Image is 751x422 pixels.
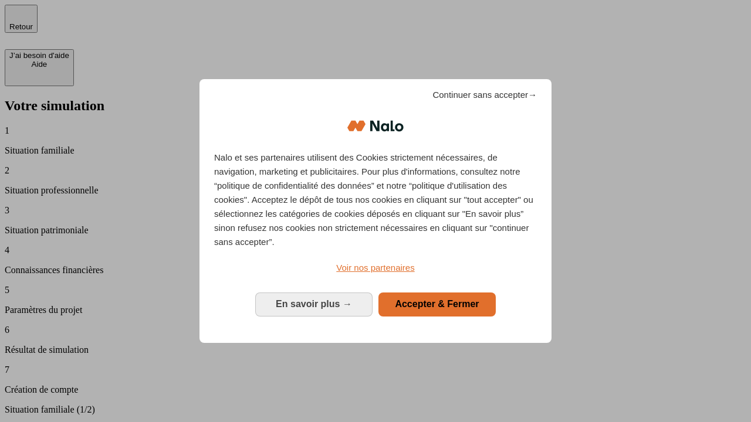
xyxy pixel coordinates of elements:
p: Nalo et ses partenaires utilisent des Cookies strictement nécessaires, de navigation, marketing e... [214,151,537,249]
a: Voir nos partenaires [214,261,537,275]
img: Logo [347,108,404,144]
span: Continuer sans accepter→ [432,88,537,102]
span: En savoir plus → [276,299,352,309]
button: En savoir plus: Configurer vos consentements [255,292,373,316]
div: Bienvenue chez Nalo Gestion du consentement [199,79,552,342]
span: Accepter & Fermer [395,299,479,309]
button: Accepter & Fermer: Accepter notre traitement des données et fermer [378,292,496,316]
span: Voir nos partenaires [336,263,414,273]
